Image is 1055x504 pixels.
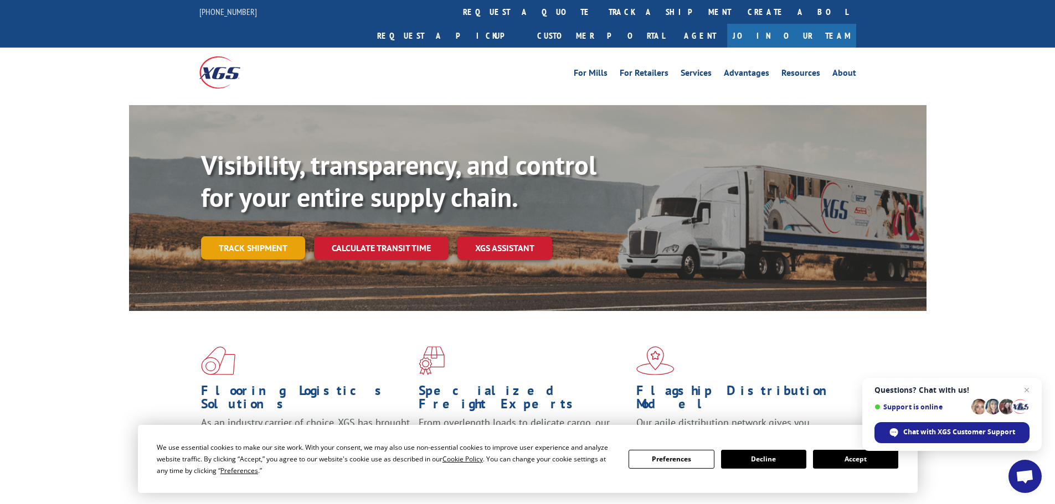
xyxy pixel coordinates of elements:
button: Preferences [629,450,714,469]
a: Calculate transit time [314,236,449,260]
div: Chat with XGS Customer Support [874,422,1030,443]
span: Close chat [1020,383,1033,397]
a: Agent [673,24,727,48]
a: Track shipment [201,236,305,259]
a: Advantages [724,69,769,81]
h1: Flooring Logistics Solutions [201,384,410,416]
a: Request a pickup [369,24,529,48]
img: xgs-icon-flagship-distribution-model-red [636,346,675,375]
span: As an industry carrier of choice, XGS has brought innovation and dedication to flooring logistics... [201,416,410,455]
b: Visibility, transparency, and control for your entire supply chain. [201,148,596,214]
img: xgs-icon-total-supply-chain-intelligence-red [201,346,235,375]
a: About [832,69,856,81]
span: Cookie Policy [442,454,483,464]
span: Our agile distribution network gives you nationwide inventory management on demand. [636,416,840,442]
img: xgs-icon-focused-on-flooring-red [419,346,445,375]
span: Chat with XGS Customer Support [903,427,1015,437]
h1: Specialized Freight Experts [419,384,628,416]
a: Resources [781,69,820,81]
button: Decline [721,450,806,469]
div: Open chat [1008,460,1042,493]
a: XGS ASSISTANT [457,236,552,260]
a: Customer Portal [529,24,673,48]
span: Questions? Chat with us! [874,386,1030,394]
button: Accept [813,450,898,469]
a: [PHONE_NUMBER] [199,6,257,17]
h1: Flagship Distribution Model [636,384,846,416]
span: Preferences [220,466,258,475]
div: We use essential cookies to make our site work. With your consent, we may also use non-essential ... [157,441,615,476]
a: Services [681,69,712,81]
div: Cookie Consent Prompt [138,425,918,493]
span: Support is online [874,403,967,411]
a: For Retailers [620,69,668,81]
p: From overlength loads to delicate cargo, our experienced staff knows the best way to move your fr... [419,416,628,465]
a: Join Our Team [727,24,856,48]
a: For Mills [574,69,608,81]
